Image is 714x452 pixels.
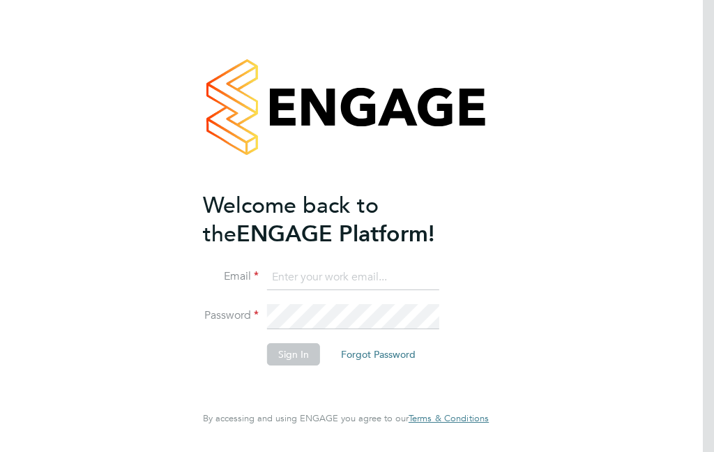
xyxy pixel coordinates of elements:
span: By accessing and using ENGAGE you agree to our [203,412,489,424]
button: Forgot Password [330,343,427,366]
label: Email [203,269,259,284]
h2: ENGAGE Platform! [203,191,475,248]
label: Password [203,308,259,323]
span: Terms & Conditions [409,412,489,424]
input: Enter your work email... [267,265,439,290]
button: Sign In [267,343,320,366]
span: Welcome back to the [203,192,379,248]
a: Terms & Conditions [409,413,489,424]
